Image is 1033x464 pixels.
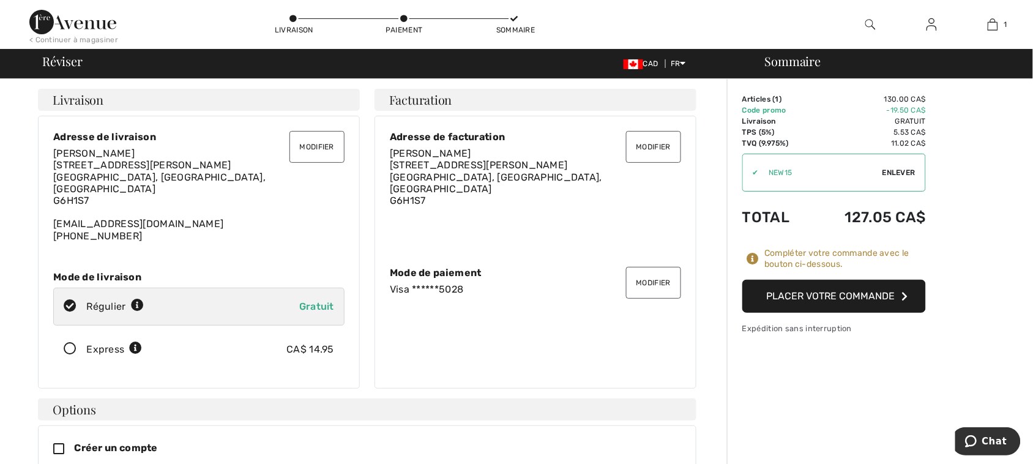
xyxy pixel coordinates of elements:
[750,55,1026,67] div: Sommaire
[810,127,926,138] td: 5.53 CA$
[742,323,926,334] div: Expédition sans interruption
[53,271,345,283] div: Mode de livraison
[626,131,681,163] button: Modifier
[38,399,696,421] h4: Options
[810,196,926,238] td: 127.05 CA$
[988,17,998,32] img: Mon panier
[742,196,810,238] td: Total
[289,131,345,163] button: Modifier
[390,131,681,143] div: Adresse de facturation
[917,17,947,32] a: Se connecter
[742,280,926,313] button: Placer votre commande
[624,59,663,68] span: CAD
[865,17,876,32] img: recherche
[29,10,116,34] img: 1ère Avenue
[390,267,681,279] div: Mode de paiement
[759,154,882,191] input: Code promo
[74,442,158,454] span: Créer un compte
[53,159,266,206] span: [STREET_ADDRESS][PERSON_NAME] [GEOGRAPHIC_DATA], [GEOGRAPHIC_DATA], [GEOGRAPHIC_DATA] G6H1S7
[286,342,334,357] div: CA$ 14.95
[86,342,142,357] div: Express
[53,148,345,242] div: [EMAIL_ADDRESS][DOMAIN_NAME] [PHONE_NUMBER]
[389,94,452,106] span: Facturation
[275,24,311,36] div: Livraison
[810,116,926,127] td: Gratuit
[963,17,1023,32] a: 1
[742,105,810,116] td: Code promo
[742,94,810,105] td: Articles ( )
[810,94,926,105] td: 130.00 CA$
[927,17,937,32] img: Mes infos
[742,127,810,138] td: TPS (5%)
[775,95,779,103] span: 1
[386,24,422,36] div: Paiement
[86,299,144,314] div: Régulier
[743,167,759,178] div: ✔
[671,59,686,68] span: FR
[496,24,533,36] div: Sommaire
[53,148,135,159] span: [PERSON_NAME]
[810,138,926,149] td: 11.02 CA$
[882,167,916,178] span: Enlever
[390,148,471,159] span: [PERSON_NAME]
[626,267,681,299] button: Modifier
[53,131,345,143] div: Adresse de livraison
[390,159,602,206] span: [STREET_ADDRESS][PERSON_NAME] [GEOGRAPHIC_DATA], [GEOGRAPHIC_DATA], [GEOGRAPHIC_DATA] G6H1S7
[624,59,643,69] img: Canadian Dollar
[53,94,103,106] span: Livraison
[42,55,82,67] span: Réviser
[29,34,118,45] div: < Continuer à magasiner
[810,105,926,116] td: -19.50 CA$
[742,116,810,127] td: Livraison
[1004,19,1007,30] span: 1
[299,301,334,312] span: Gratuit
[742,138,810,149] td: TVQ (9.975%)
[764,248,926,270] div: Compléter votre commande avec le bouton ci-dessous.
[955,427,1021,458] iframe: Ouvre un widget dans lequel vous pouvez chatter avec l’un de nos agents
